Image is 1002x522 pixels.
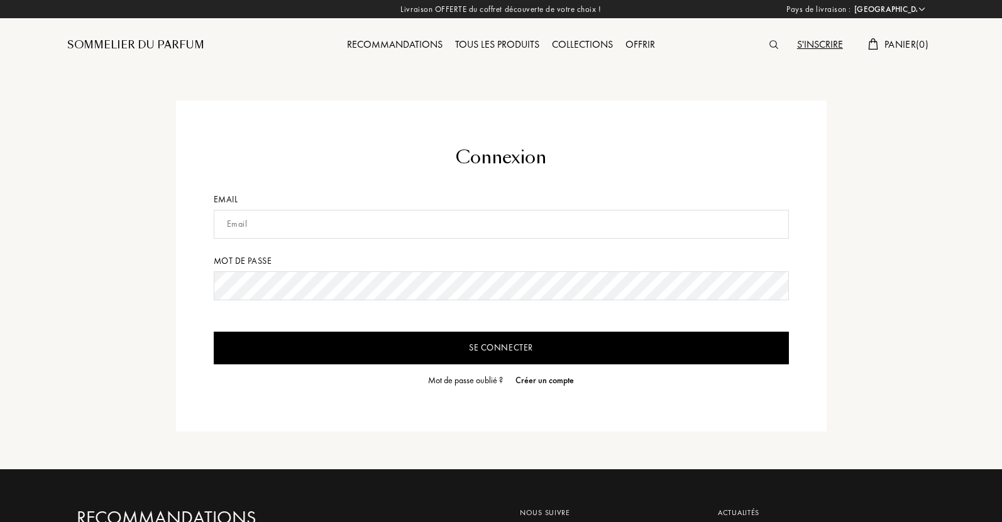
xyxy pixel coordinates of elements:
span: Panier ( 0 ) [884,38,928,51]
div: S'inscrire [791,37,849,53]
input: Se connecter [214,332,789,364]
div: Mot de passe [214,254,789,268]
div: Créer un compte [515,374,574,387]
div: Nous suivre [520,507,699,518]
a: Collections [546,38,619,51]
span: Pays de livraison : [786,3,851,16]
a: Offrir [619,38,661,51]
input: Email [214,210,789,239]
div: Actualités [718,507,916,518]
div: Email [214,193,789,206]
div: Recommandations [341,37,449,53]
a: S'inscrire [791,38,849,51]
img: search_icn.svg [769,40,778,49]
a: Sommelier du Parfum [67,38,204,53]
div: Offrir [619,37,661,53]
a: Tous les produits [449,38,546,51]
img: cart.svg [868,38,878,50]
div: Connexion [214,144,789,171]
div: Tous les produits [449,37,546,53]
a: Créer un compte [509,374,574,387]
a: Recommandations [341,38,449,51]
div: Collections [546,37,619,53]
div: Mot de passe oublié ? [428,374,503,387]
